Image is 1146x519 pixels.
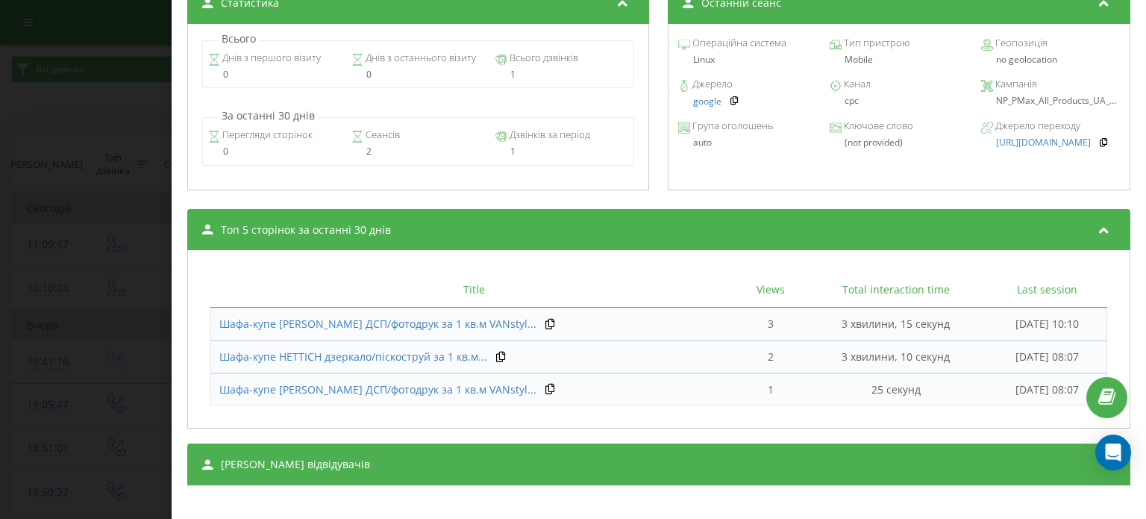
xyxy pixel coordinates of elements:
a: google [694,96,722,107]
span: Геопозиція [994,36,1048,51]
span: Група оголошень [691,119,774,134]
span: Канал [842,77,871,92]
td: 25 секунд [804,373,989,406]
span: Перегляди сторінок [220,128,313,143]
div: 0 [352,69,486,80]
div: 2 [352,146,486,157]
td: 2 [738,341,804,373]
span: Шафа-купе [PERSON_NAME] ДСП/фотодрук за 1 кв.м VANstyl... [219,382,536,397]
th: Title [210,273,737,308]
div: Open Intercom Messenger [1095,435,1131,470]
td: 1 [738,373,804,406]
th: Last session [988,273,1107,308]
span: Сеансів [364,128,401,143]
span: Джерело [691,77,733,92]
div: no geolocation [982,55,1120,65]
span: Кампанія [994,77,1038,92]
span: [PERSON_NAME] відвідувачів [221,457,370,472]
td: 3 хвилини, 15 секунд [804,308,989,341]
div: cpc [830,96,968,106]
span: Всього дзвінків [507,51,578,66]
div: 1 [495,69,629,80]
div: Mobile [830,55,968,65]
a: Шафа-купе HETTICH дзеркало/піскоструй за 1 кв.м... [219,349,487,364]
div: 0 [208,146,342,157]
span: Ключове слово [842,119,914,134]
span: Шафа-купе HETTICH дзеркало/піскоструй за 1 кв.м... [219,349,487,364]
span: Днів з першого візиту [220,51,321,66]
td: [DATE] 08:07 [988,373,1107,406]
span: Днів з останнього візиту [364,51,477,66]
div: 0 [208,69,342,80]
p: За останні 30 днів [218,108,319,123]
a: Шафа-купе [PERSON_NAME] ДСП/фотодрук за 1 кв.м VANstyl... [219,382,536,397]
span: NP_PMax_All_Products_UA_... [997,94,1117,107]
span: Джерело переходу [994,119,1081,134]
td: 3 [738,308,804,341]
a: [URL][DOMAIN_NAME] [997,137,1092,148]
a: Шафа-купе [PERSON_NAME] ДСП/фотодрук за 1 кв.м VANstyl... [219,317,536,332]
th: Views [738,273,804,308]
div: auto [679,137,817,148]
th: Total interaction time [804,273,989,308]
span: Тип пристрою [842,36,910,51]
span: Топ 5 сторінок за останні 30 днів [221,223,391,237]
td: 3 хвилини, 10 секунд [804,341,989,373]
span: Операційна система [691,36,787,51]
span: Дзвінків за період [507,128,590,143]
div: 1 [495,146,629,157]
p: Всього [218,31,260,46]
div: Linux [679,55,817,65]
td: [DATE] 10:10 [988,308,1107,341]
td: [DATE] 08:07 [988,341,1107,373]
div: (not provided) [830,137,968,148]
